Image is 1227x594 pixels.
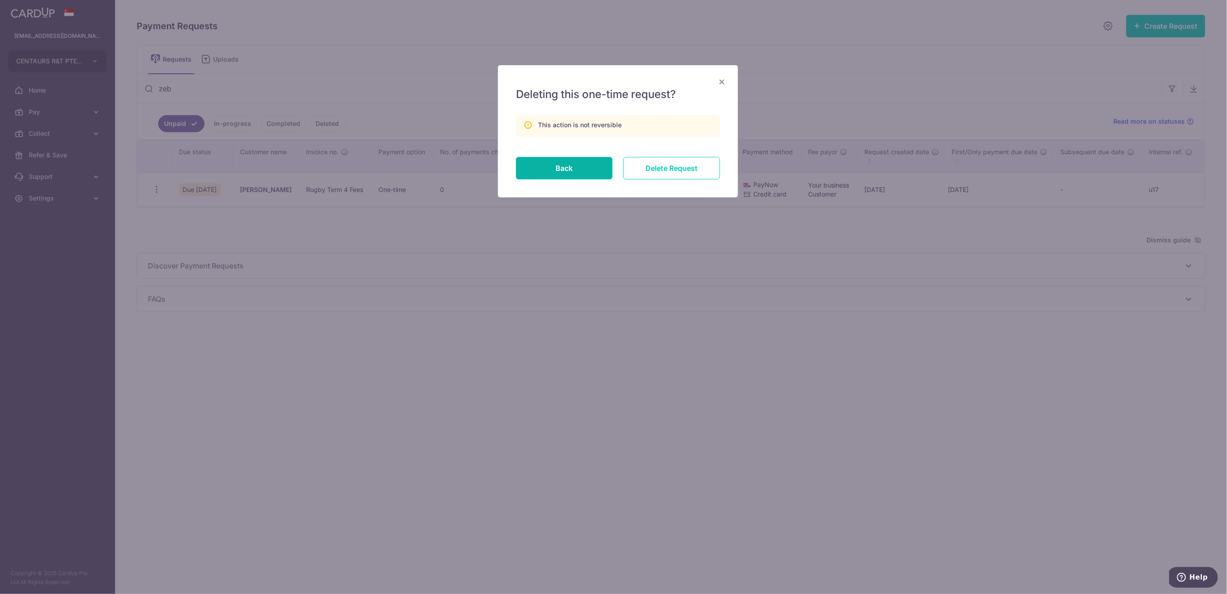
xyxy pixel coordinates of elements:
[20,6,39,14] span: Help
[716,76,727,87] button: Close
[623,157,720,179] input: Delete Request
[1169,567,1218,590] iframe: Opens a widget where you can find more information
[538,121,622,130] div: This action is not reversible
[516,157,613,179] button: Back
[516,88,720,101] h5: Deleting this one-time request?
[718,75,725,88] span: ×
